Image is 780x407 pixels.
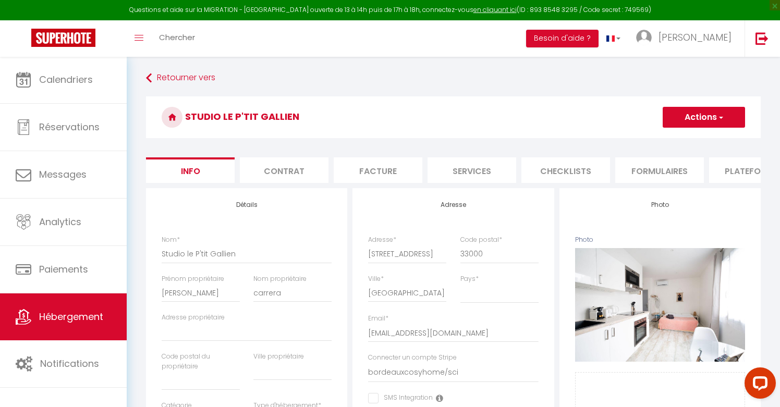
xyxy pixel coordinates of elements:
[162,201,332,208] h4: Détails
[368,314,388,324] label: Email
[368,201,538,208] h4: Adresse
[151,20,203,57] a: Chercher
[635,297,685,313] button: Supprimer
[334,157,422,183] li: Facture
[460,274,479,284] label: Pays
[368,235,396,245] label: Adresse
[368,274,384,284] label: Ville
[253,274,307,284] label: Nom propriétaire
[162,313,225,323] label: Adresse propriétaire
[575,201,745,208] h4: Photo
[240,157,328,183] li: Contrat
[659,31,732,44] span: [PERSON_NAME]
[736,363,780,407] iframe: LiveChat chat widget
[39,263,88,276] span: Paiements
[521,157,610,183] li: Checklists
[146,69,761,88] a: Retourner vers
[526,30,599,47] button: Besoin d'aide ?
[575,235,593,245] label: Photo
[31,29,95,47] img: Super Booking
[39,310,103,323] span: Hébergement
[162,352,240,372] label: Code postal du propriétaire
[39,168,87,181] span: Messages
[473,5,517,14] a: en cliquant ici
[162,274,224,284] label: Prénom propriétaire
[159,32,195,43] span: Chercher
[39,73,93,86] span: Calendriers
[146,157,235,183] li: Info
[428,157,516,183] li: Services
[636,30,652,45] img: ...
[460,235,502,245] label: Code postal
[755,32,769,45] img: logout
[253,352,304,362] label: Ville propriétaire
[39,120,100,133] span: Réservations
[628,20,745,57] a: ... [PERSON_NAME]
[146,96,761,138] h3: Studio le P'tit Gallien
[368,353,457,363] label: Connecter un compte Stripe
[162,235,180,245] label: Nom
[40,357,99,370] span: Notifications
[663,107,745,128] button: Actions
[39,215,81,228] span: Analytics
[615,157,704,183] li: Formulaires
